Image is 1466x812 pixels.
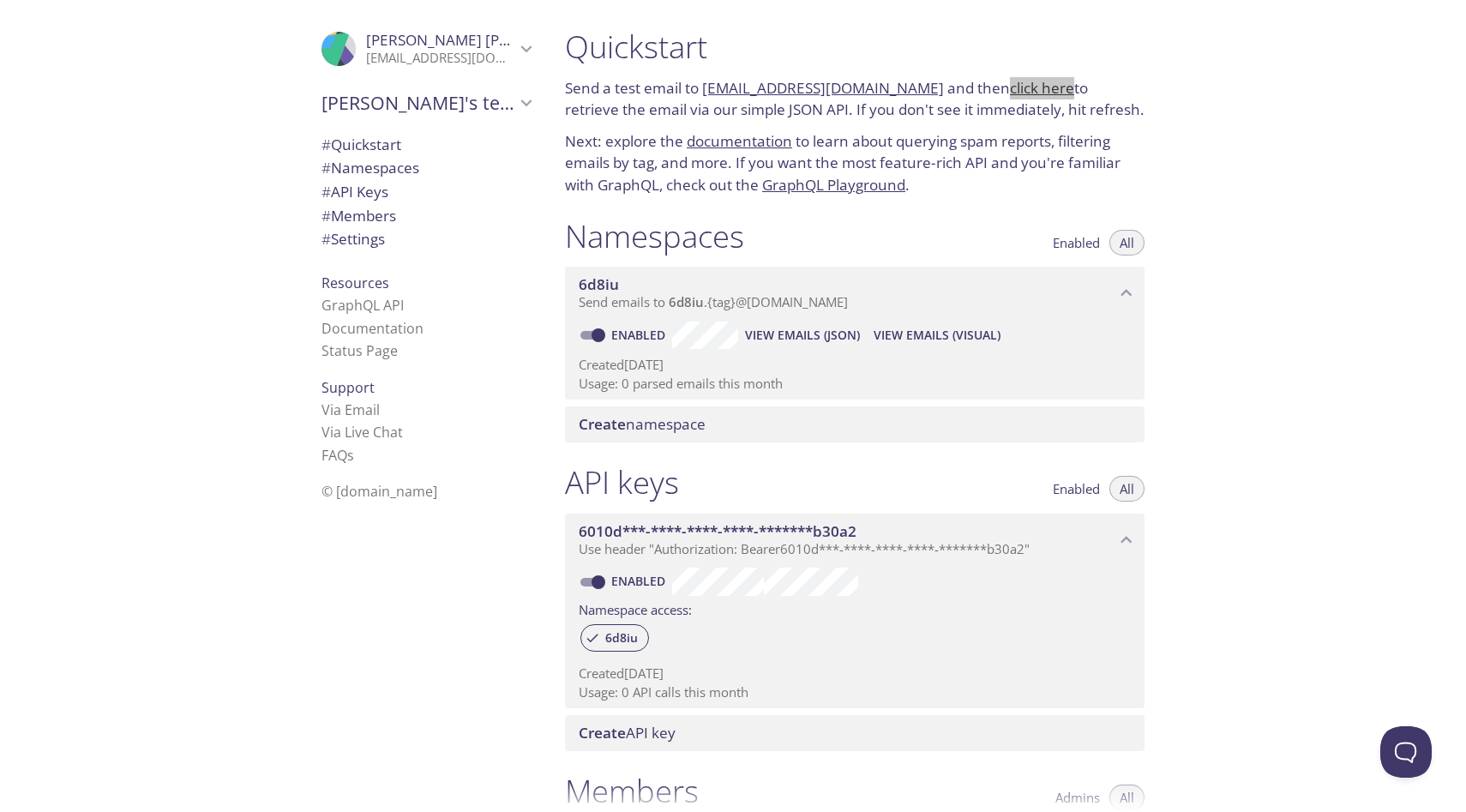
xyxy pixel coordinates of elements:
[565,267,1145,320] div: 6d8iu namespace
[308,227,544,251] div: Team Settings
[321,229,385,249] span: Settings
[565,406,1145,442] div: Create namespace
[874,325,1000,346] span: View Emails (Visual)
[321,182,331,201] span: #
[738,322,867,349] button: View Emails (JSON)
[579,375,1131,393] p: Usage: 0 parsed emails this month
[609,573,672,589] a: Enabled
[579,414,706,434] span: namespace
[565,27,1145,66] h1: Quickstart
[321,423,403,442] a: Via Live Chat
[321,229,331,249] span: #
[1109,476,1145,502] button: All
[745,325,860,346] span: View Emails (JSON)
[580,624,649,652] div: 6d8iu
[702,78,944,98] a: [EMAIL_ADDRESS][DOMAIN_NAME]
[308,21,544,77] div: Abhinandan Bhuse
[867,322,1007,349] button: View Emails (Visual)
[1109,230,1145,256] button: All
[595,630,648,646] span: 6d8iu
[1042,230,1110,256] button: Enabled
[565,715,1145,751] div: Create API Key
[579,683,1131,701] p: Usage: 0 API calls this month
[579,596,692,621] label: Namespace access:
[321,135,331,154] span: #
[565,772,699,810] h1: Members
[321,158,419,177] span: Namespaces
[347,446,354,465] span: s
[565,77,1145,121] p: Send a test email to and then to retrieve the email via our simple JSON API. If you don't see it ...
[609,327,672,343] a: Enabled
[321,158,331,177] span: #
[565,217,744,256] h1: Namespaces
[579,414,626,434] span: Create
[579,723,676,743] span: API key
[687,131,792,151] a: documentation
[308,204,544,228] div: Members
[321,274,389,292] span: Resources
[308,133,544,157] div: Quickstart
[1042,476,1110,502] button: Enabled
[321,446,354,465] a: FAQ
[579,356,1131,374] p: Created [DATE]
[321,378,375,397] span: Support
[308,81,544,125] div: Abhinandan's team
[321,482,437,501] span: © [DOMAIN_NAME]
[321,206,396,226] span: Members
[321,341,398,360] a: Status Page
[321,135,401,154] span: Quickstart
[579,723,626,743] span: Create
[579,665,1131,683] p: Created [DATE]
[762,175,905,195] a: GraphQL Playground
[321,400,380,419] a: Via Email
[321,91,515,115] span: [PERSON_NAME]'s team
[1380,726,1432,778] iframe: Help Scout Beacon - Open
[1010,78,1074,98] a: click here
[579,293,848,310] span: Send emails to . {tag} @[DOMAIN_NAME]
[565,463,679,502] h1: API keys
[565,130,1145,196] p: Next: explore the to learn about querying spam reports, filtering emails by tag, and more. If you...
[308,180,544,204] div: API Keys
[321,319,424,338] a: Documentation
[366,50,515,67] p: [EMAIL_ADDRESS][DOMAIN_NAME]
[366,30,601,50] span: [PERSON_NAME] [PERSON_NAME]
[579,274,619,294] span: 6d8iu
[321,182,388,201] span: API Keys
[321,296,404,315] a: GraphQL API
[669,293,704,310] span: 6d8iu
[321,206,331,226] span: #
[308,156,544,180] div: Namespaces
